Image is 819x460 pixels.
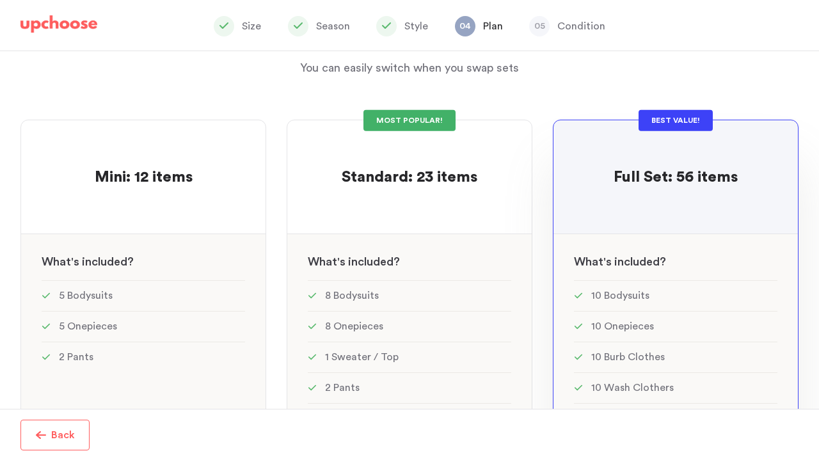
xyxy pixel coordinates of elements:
[529,16,550,36] span: 05
[574,280,777,311] li: 10 Bodysuits
[394,256,400,267] span: ?
[95,170,193,185] span: Mini: 12 items
[455,16,475,36] span: 04
[574,256,585,267] span: W
[574,342,777,372] li: 10 Burb Clothes
[127,256,134,267] span: ?
[154,59,665,77] p: You can easily switch when you swap sets
[557,19,605,34] p: Condition
[553,234,798,280] div: hat's included
[404,19,428,34] p: Style
[42,256,53,267] span: W
[20,420,90,450] button: Back
[363,110,456,131] div: MOST POPULAR!
[21,234,266,280] div: hat's included
[308,280,511,311] li: 8 Bodysuits
[242,19,261,34] p: Size
[660,256,666,267] span: ?
[308,256,319,267] span: W
[20,15,97,39] a: UpChoose
[639,110,713,131] div: BEST VALUE!
[574,403,777,434] li: 5 Bibs
[287,234,532,280] div: hat's included
[614,170,738,185] span: Full Set: 56 items
[574,372,777,403] li: 10 Wash Clothers
[42,342,245,372] li: 2 Pants
[42,280,245,311] li: 5 Bodysuits
[316,19,350,34] p: Season
[574,311,777,342] li: 10 Onepieces
[51,427,75,443] p: Back
[20,15,97,33] img: UpChoose
[342,170,477,185] span: Standard: 23 items
[308,403,511,434] li: 3 Bibs
[42,311,245,342] li: 5 Onepieces
[308,311,511,342] li: 8 Onepieces
[308,342,511,372] li: 1 Sweater / Top
[308,372,511,403] li: 2 Pants
[483,19,503,34] p: Plan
